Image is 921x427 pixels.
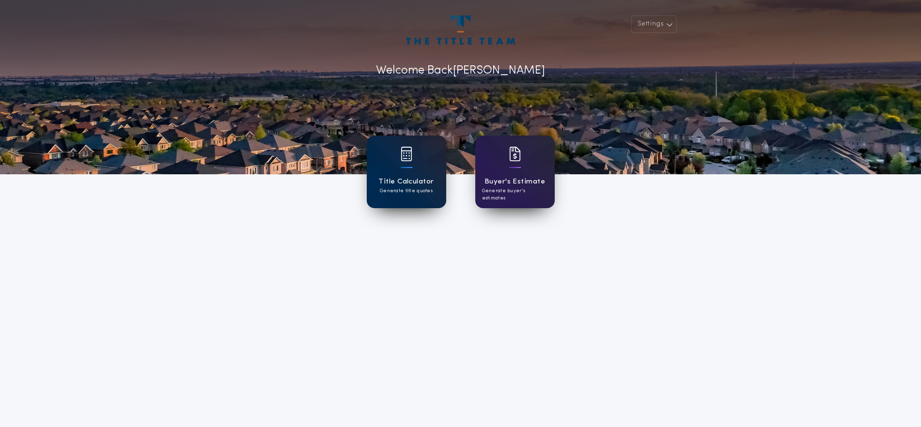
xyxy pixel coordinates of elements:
p: Welcome Back [PERSON_NAME] [376,62,545,79]
h1: Title Calculator [378,176,434,187]
p: Generate buyer's estimates [482,187,548,202]
button: Settings [631,15,677,33]
img: card icon [401,147,412,161]
h1: Buyer's Estimate [484,176,545,187]
img: card icon [509,147,521,161]
p: Generate title quotes [380,187,433,195]
a: card iconTitle CalculatorGenerate title quotes [367,136,446,208]
img: account-logo [406,15,515,45]
a: card iconBuyer's EstimateGenerate buyer's estimates [475,136,555,208]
